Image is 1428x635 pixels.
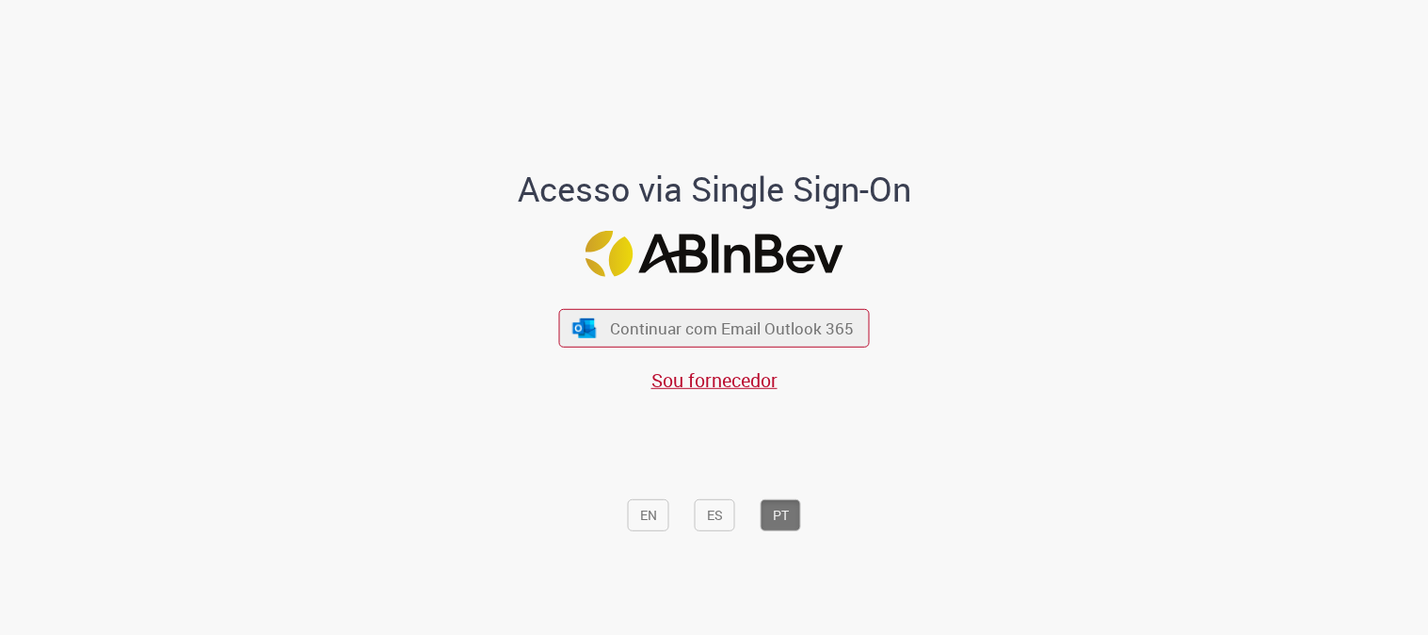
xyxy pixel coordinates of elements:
img: ícone Azure/Microsoft 360 [570,317,597,337]
span: Continuar com Email Outlook 365 [610,317,854,339]
img: Logo ABInBev [586,230,843,276]
h1: Acesso via Single Sign-On [453,171,975,208]
button: PT [761,499,801,531]
a: Sou fornecedor [651,367,778,393]
button: EN [628,499,669,531]
button: ícone Azure/Microsoft 360 Continuar com Email Outlook 365 [559,309,870,348]
button: ES [695,499,735,531]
